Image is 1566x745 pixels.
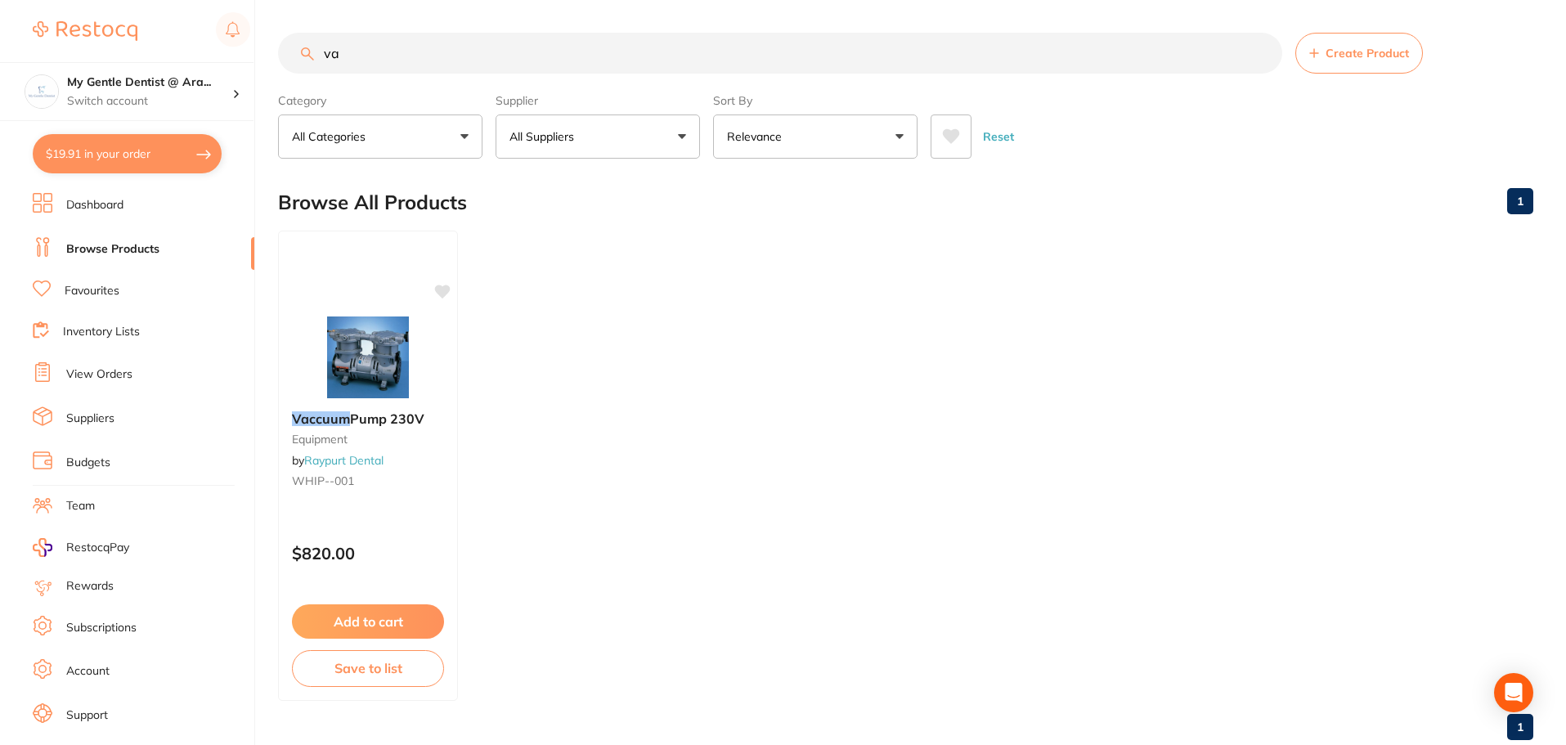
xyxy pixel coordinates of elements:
[315,316,421,398] img: Vaccuum Pump 230V
[713,93,918,108] label: Sort By
[67,74,232,91] h4: My Gentle Dentist @ Arana Hills
[304,453,384,468] a: Raypurt Dental
[278,33,1282,74] input: Search Products
[33,538,52,557] img: RestocqPay
[33,134,222,173] button: $19.91 in your order
[1507,185,1533,218] a: 1
[1494,673,1533,712] div: Open Intercom Messenger
[496,93,700,108] label: Supplier
[33,21,137,41] img: Restocq Logo
[509,128,581,145] p: All Suppliers
[65,283,119,299] a: Favourites
[292,544,444,563] p: $820.00
[292,473,354,488] span: WHIP--001
[727,128,788,145] p: Relevance
[292,650,444,686] button: Save to list
[66,455,110,471] a: Budgets
[66,498,95,514] a: Team
[496,114,700,159] button: All Suppliers
[713,114,918,159] button: Relevance
[66,540,129,556] span: RestocqPay
[66,366,132,383] a: View Orders
[66,411,114,427] a: Suppliers
[66,197,123,213] a: Dashboard
[292,453,384,468] span: by
[350,411,424,427] span: Pump 230V
[292,411,444,426] b: Vaccuum Pump 230V
[66,620,137,636] a: Subscriptions
[292,128,372,145] p: All Categories
[66,578,114,595] a: Rewards
[33,12,137,50] a: Restocq Logo
[278,93,482,108] label: Category
[33,538,129,557] a: RestocqPay
[66,663,110,680] a: Account
[1326,47,1409,60] span: Create Product
[292,604,444,639] button: Add to cart
[278,191,467,214] h2: Browse All Products
[63,324,140,340] a: Inventory Lists
[978,114,1019,159] button: Reset
[25,75,58,108] img: My Gentle Dentist @ Arana Hills
[292,411,350,427] em: Vaccuum
[1295,33,1423,74] button: Create Product
[66,241,159,258] a: Browse Products
[292,433,444,446] small: Equipment
[67,93,232,110] p: Switch account
[1507,711,1533,743] a: 1
[66,707,108,724] a: Support
[278,114,482,159] button: All Categories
